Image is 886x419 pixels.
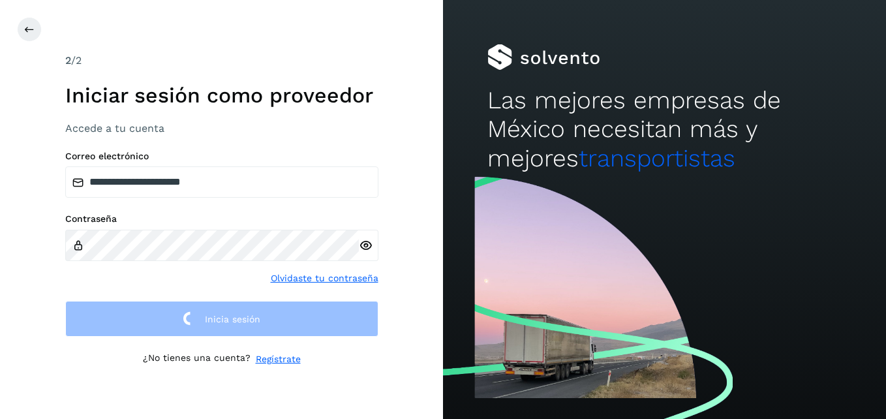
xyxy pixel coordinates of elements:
span: Inicia sesión [205,315,260,324]
span: transportistas [579,144,735,172]
label: Contraseña [65,213,378,225]
a: Olvidaste tu contraseña [271,272,378,285]
span: 2 [65,54,71,67]
div: /2 [65,53,378,69]
h2: Las mejores empresas de México necesitan más y mejores [487,86,842,173]
h3: Accede a tu cuenta [65,122,378,134]
button: Inicia sesión [65,301,378,337]
h1: Iniciar sesión como proveedor [65,83,378,108]
label: Correo electrónico [65,151,378,162]
p: ¿No tienes una cuenta? [143,352,251,366]
a: Regístrate [256,352,301,366]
